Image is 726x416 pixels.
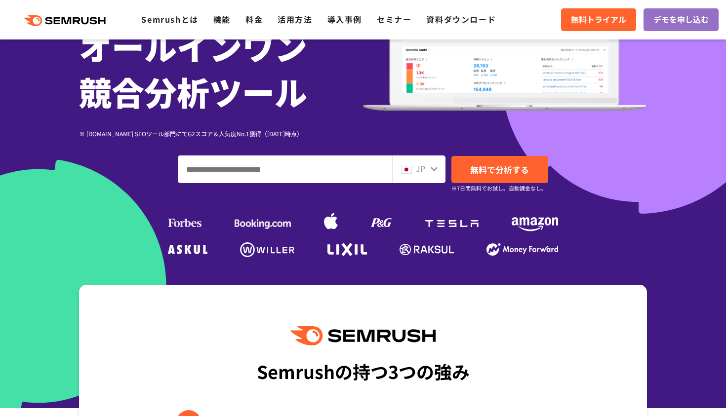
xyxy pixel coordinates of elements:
[653,13,709,26] span: デモを申し込む
[257,353,470,389] div: Semrushの持つ3つの強み
[290,326,436,345] img: Semrush
[561,8,636,31] a: 無料トライアル
[213,13,231,25] a: 機能
[451,184,547,193] small: ※7日間無料でお試し。自動課金なし。
[644,8,719,31] a: デモを申し込む
[426,13,496,25] a: 資料ダウンロード
[470,163,529,176] span: 無料で分析する
[327,13,362,25] a: 導入事例
[278,13,312,25] a: 活用方法
[79,23,363,114] h1: オールインワン 競合分析ツール
[571,13,626,26] span: 無料トライアル
[245,13,263,25] a: 料金
[141,13,198,25] a: Semrushとは
[416,162,425,174] span: JP
[178,156,392,183] input: ドメイン、キーワードまたはURLを入力してください
[79,129,363,138] div: ※ [DOMAIN_NAME] SEOツール部門にてG2スコア＆人気度No.1獲得（[DATE]時点）
[451,156,548,183] a: 無料で分析する
[377,13,411,25] a: セミナー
